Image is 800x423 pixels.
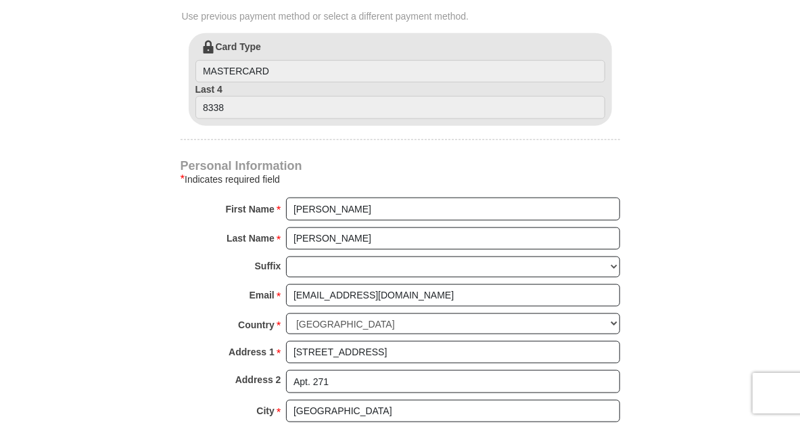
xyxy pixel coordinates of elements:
[226,200,275,219] strong: First Name
[229,342,275,361] strong: Address 1
[227,229,275,248] strong: Last Name
[195,60,605,83] input: Card Type
[195,83,605,119] label: Last 4
[181,160,620,171] h4: Personal Information
[250,286,275,305] strong: Email
[255,257,281,275] strong: Suffix
[195,96,605,119] input: Last 4
[256,401,274,420] strong: City
[182,9,621,23] span: Use previous payment method or select a different payment method.
[238,315,275,334] strong: Country
[181,171,620,187] div: Indicates required field
[235,370,281,389] strong: Address 2
[195,40,605,83] label: Card Type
